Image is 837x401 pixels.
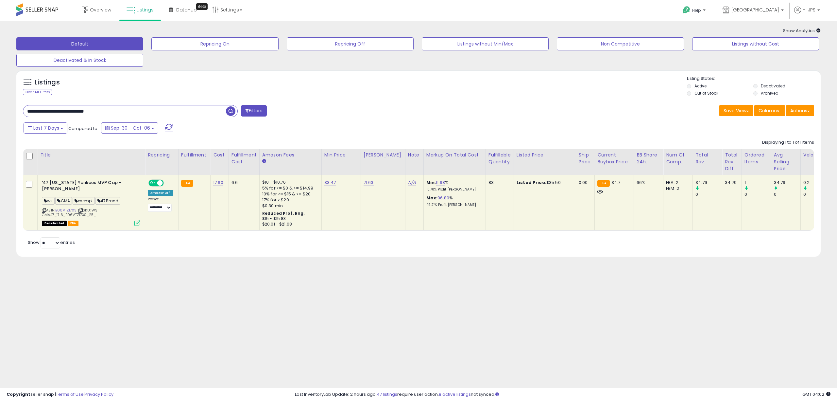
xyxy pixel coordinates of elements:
p: 49.21% Profit [PERSON_NAME] [426,203,481,207]
div: Cost [213,152,226,158]
span: Show Analytics [783,27,821,34]
span: OFF [163,180,173,186]
button: Last 7 Days [24,122,67,134]
div: 5% for >= $0 & <= $14.99 [262,185,316,191]
div: Avg Selling Price [774,152,798,172]
span: Show: entries [28,239,75,246]
div: Total Rev. [695,152,719,165]
a: Help [677,1,712,21]
div: Title [40,152,142,158]
span: Compared to: [68,125,98,132]
div: Num of Comp. [666,152,690,165]
span: exempt [73,197,95,205]
a: 17.60 [213,179,223,186]
div: Tooltip anchor [196,3,208,10]
span: FBA [68,221,79,226]
b: Max: [426,195,438,201]
div: Displaying 1 to 1 of 1 items [762,139,814,146]
a: 96.89 [437,195,449,201]
span: 47Brand [95,197,120,205]
span: ON [149,180,157,186]
th: The percentage added to the cost of goods (COGS) that forms the calculator for Min & Max prices. [423,149,486,175]
div: 34.79 [774,180,800,186]
div: Amazon AI * [148,190,173,196]
div: $20.01 - $21.68 [262,222,316,227]
span: ws [42,197,55,205]
div: 17% for > $20 [262,197,316,203]
b: Listed Price: [517,179,546,186]
label: Archived [761,90,778,96]
a: 33.47 [324,179,336,186]
p: Listing States: [687,76,821,82]
div: Velocity [803,152,827,158]
div: 0.00 [579,180,589,186]
button: Deactivated & In Stock [16,54,143,67]
button: Listings without Cost [692,37,819,50]
div: 0 [774,191,800,197]
div: 6.6 [231,180,254,186]
a: 71.63 [364,179,374,186]
div: $15 - $15.83 [262,216,316,222]
div: 0 [695,191,722,197]
span: Hi JPS [803,7,815,13]
div: 10% for >= $15 & <= $20 [262,191,316,197]
button: Save View [719,105,753,116]
div: Clear All Filters [23,89,52,95]
button: Actions [786,105,814,116]
p: 10.70% Profit [PERSON_NAME] [426,187,481,192]
button: Filters [241,105,266,117]
button: Default [16,37,143,50]
span: Last 7 Days [33,125,59,131]
div: Fulfillable Quantity [488,152,511,165]
span: Sep-30 - Oct-06 [111,125,150,131]
div: Listed Price [517,152,573,158]
span: [GEOGRAPHIC_DATA] [731,7,779,13]
a: Hi JPS [794,7,820,21]
div: Preset: [148,197,173,212]
a: B06VTZ17XS [55,208,77,213]
button: Sep-30 - Oct-06 [101,122,158,134]
div: Repricing [148,152,176,158]
div: ASIN: [42,180,140,225]
h5: Listings [35,78,60,87]
span: | SKU: WS-GMA47_17.6_B06VTZ17XS_25_ [42,208,100,217]
div: 0 [803,191,830,197]
div: Amazon Fees [262,152,319,158]
div: Min Price [324,152,358,158]
div: Total Rev. Diff. [725,152,739,172]
div: Fulfillment [181,152,208,158]
div: 34.79 [695,180,722,186]
div: $10 - $10.76 [262,180,316,185]
div: Ordered Items [744,152,768,165]
div: 66% [637,180,658,186]
div: FBM: 2 [666,186,688,191]
div: 1 [744,180,771,186]
div: Ship Price [579,152,592,165]
button: Columns [754,105,785,116]
i: Get Help [682,6,691,14]
span: GMA [55,197,72,205]
b: Min: [426,179,436,186]
a: N/A [408,179,416,186]
small: Amazon Fees. [262,158,266,164]
small: FBA [597,180,609,187]
b: '47 [US_STATE] Yankees MVP Cap - [PERSON_NAME] [42,180,121,193]
button: Repricing On [151,37,278,50]
div: FBA: 2 [666,180,688,186]
div: Note [408,152,421,158]
div: 0 [744,191,771,197]
div: % [426,195,481,207]
span: Columns [759,107,779,114]
label: Out of Stock [694,90,718,96]
a: 11.98 [436,179,445,186]
span: DataHub [176,7,197,13]
div: % [426,180,481,192]
div: [PERSON_NAME] [364,152,402,158]
small: FBA [181,180,193,187]
button: Repricing Off [287,37,414,50]
span: 34.7 [611,179,621,186]
b: Reduced Prof. Rng. [262,210,305,216]
div: 0.2 [803,180,830,186]
span: Help [692,8,701,13]
button: Non Competitive [557,37,684,50]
